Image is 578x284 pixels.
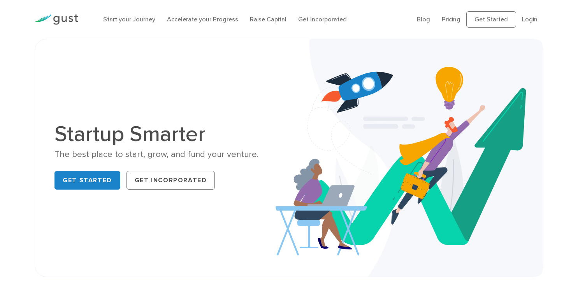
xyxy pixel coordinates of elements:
[35,14,78,25] img: Gust Logo
[442,16,460,23] a: Pricing
[298,16,347,23] a: Get Incorporated
[54,123,283,145] h1: Startup Smarter
[126,171,215,190] a: Get Incorporated
[54,149,283,160] div: The best place to start, grow, and fund your venture.
[276,39,543,277] img: Startup Smarter Hero
[466,11,516,28] a: Get Started
[167,16,238,23] a: Accelerate your Progress
[522,16,538,23] a: Login
[250,16,286,23] a: Raise Capital
[417,16,430,23] a: Blog
[54,171,120,190] a: Get Started
[103,16,155,23] a: Start your Journey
